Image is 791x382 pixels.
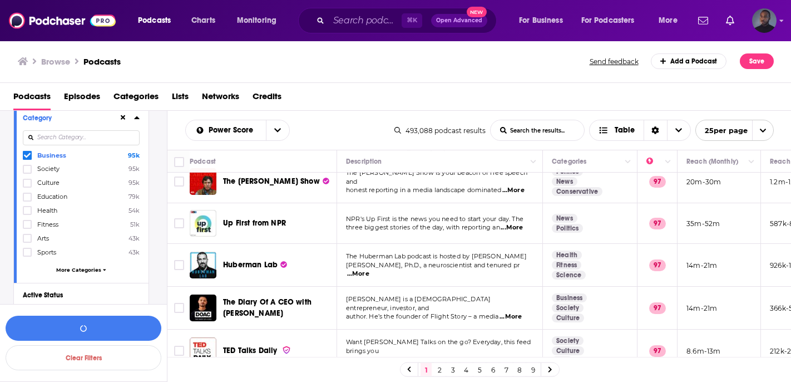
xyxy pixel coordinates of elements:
[128,165,140,173] span: 95k
[64,87,100,110] a: Episodes
[37,165,60,173] span: Society
[37,151,66,159] span: Business
[502,186,525,195] span: ...More
[346,312,499,320] span: author. He’s the founder of Flight Story – a media
[527,363,538,376] a: 9
[552,293,587,302] a: Business
[184,12,222,30] a: Charts
[346,223,500,231] span: three biggest stories of the day, with reporting an
[253,87,281,110] a: Credits
[174,177,184,187] span: Toggle select row
[37,179,60,187] span: Culture
[589,120,691,141] button: Choose View
[23,267,140,273] button: More Categories
[128,234,140,242] span: 43k
[501,223,523,232] span: ...More
[186,126,266,134] button: open menu
[190,210,216,237] img: Up First from NPR
[190,168,216,195] a: The Tucker Carlson Show
[202,87,239,110] a: Networks
[519,13,563,28] span: For Business
[651,12,691,30] button: open menu
[347,270,369,278] span: ...More
[659,13,678,28] span: More
[621,155,635,169] button: Column Actions
[223,259,287,271] a: Huberman Lab
[527,155,540,169] button: Column Actions
[41,56,70,67] h3: Browse
[128,179,140,187] span: 95k
[223,176,329,187] a: The [PERSON_NAME] Show
[190,155,216,168] div: Podcast
[37,234,49,242] span: Arts
[83,56,121,67] a: Podcasts
[346,338,531,355] span: Want [PERSON_NAME] Talks on the go? Everyday, this feed brings you
[694,11,713,30] a: Show notifications dropdown
[740,53,774,69] button: Save
[574,12,651,30] button: open menu
[128,193,140,200] span: 79k
[23,291,132,299] div: Active Status
[552,214,577,223] a: News
[474,363,485,376] a: 5
[644,120,667,140] div: Sort Direction
[649,176,666,187] p: 97
[346,186,501,194] span: honest reporting in a media landscape dominated
[686,346,720,356] p: 8.6m-13m
[223,297,312,318] span: The Diary Of A CEO with [PERSON_NAME]
[223,177,320,186] span: The [PERSON_NAME] Show
[13,87,51,110] span: Podcasts
[346,169,527,185] span: The [PERSON_NAME] Show is your beacon of free speech and
[190,295,216,321] img: The Diary Of A CEO with Steven Bartlett
[229,12,291,30] button: open menu
[502,355,524,364] span: ...More
[461,363,472,376] a: 4
[309,8,507,33] div: Search podcasts, credits, & more...
[23,114,111,122] div: Category
[686,177,721,187] p: 20m-30m
[552,251,582,259] a: Health
[421,363,432,376] a: 1
[266,120,289,140] button: open menu
[172,87,189,110] span: Lists
[721,11,739,30] a: Show notifications dropdown
[552,177,577,186] a: News
[23,288,140,302] button: Active Status
[223,218,286,228] span: Up First from NPR
[113,87,159,110] a: Categories
[552,261,581,270] a: Fitness
[552,187,602,196] a: Conservative
[9,10,116,31] a: Podchaser - Follow, Share and Rate Podcasts
[190,252,216,278] img: Huberman Lab
[346,355,501,363] span: our latest talks in audio format. Hear thought-prov
[174,303,184,313] span: Toggle select row
[23,130,140,145] input: Search Category...
[581,13,635,28] span: For Podcasters
[552,346,584,355] a: Culture
[501,363,512,376] a: 7
[434,363,445,376] a: 2
[467,7,487,17] span: New
[436,18,482,23] span: Open Advanced
[346,261,520,269] span: [PERSON_NAME], Ph.D., a neuroscientist and tenured pr
[394,126,486,135] div: 493,088 podcast results
[649,302,666,314] p: 97
[191,13,215,28] span: Charts
[223,345,291,356] a: TED Talks Daily
[695,120,774,141] button: open menu
[209,126,257,134] span: Power Score
[130,12,185,30] button: open menu
[552,271,586,280] a: Science
[23,111,118,125] button: Category
[128,151,140,159] span: 95k
[514,363,525,376] a: 8
[130,221,140,228] span: 51k
[37,221,58,228] span: Fitness
[649,259,666,271] p: 97
[552,336,584,345] a: Society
